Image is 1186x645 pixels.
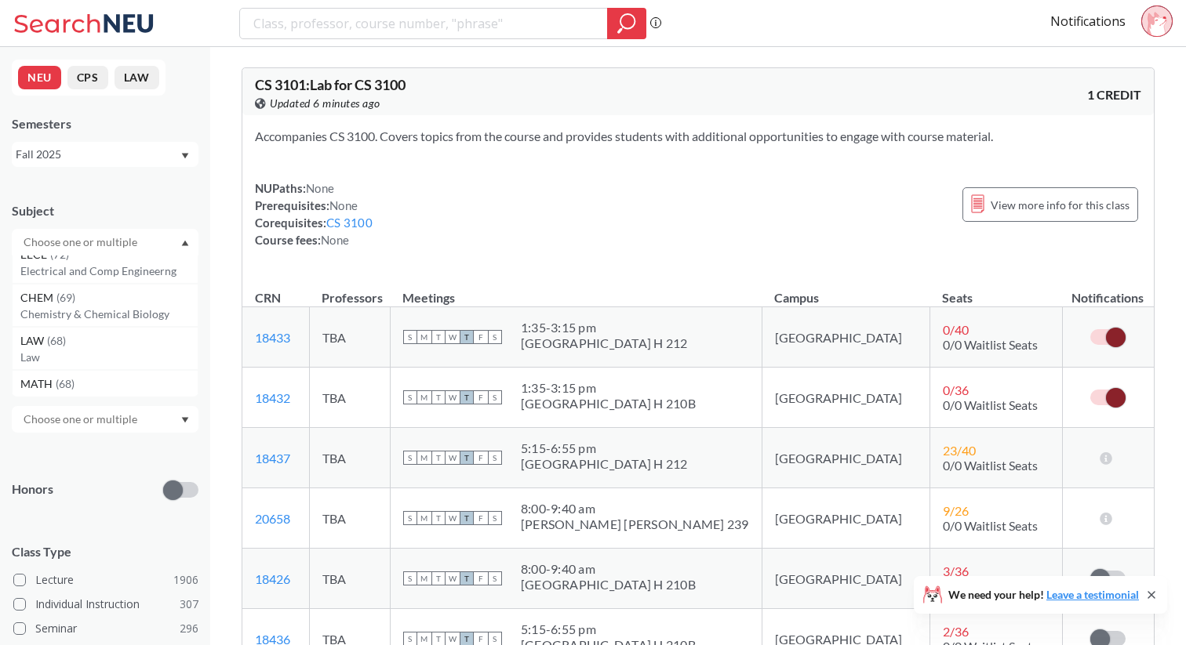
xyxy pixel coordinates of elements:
span: 0/0 Waitlist Seats [943,518,1038,533]
span: S [488,451,502,465]
p: Law [20,350,198,365]
span: None [329,198,358,212]
span: T [460,390,474,404]
td: TBA [309,549,390,609]
div: [GEOGRAPHIC_DATA] H 212 [521,456,688,472]
span: S [403,451,417,465]
span: T [460,330,474,344]
span: S [488,390,502,404]
span: W [446,571,460,585]
label: Individual Instruction [13,594,198,614]
span: M [417,571,431,585]
span: T [431,451,446,465]
svg: Dropdown arrow [181,240,189,246]
span: T [431,571,446,585]
a: 18433 [255,330,290,345]
div: Semesters [12,115,198,132]
th: Notifications [1062,274,1153,307]
div: Fall 2025Dropdown arrow [12,142,198,167]
span: 1906 [173,571,198,589]
span: S [403,330,417,344]
span: W [446,330,460,344]
span: 0/0 Waitlist Seats [943,397,1038,412]
span: S [488,511,502,525]
span: 0 / 36 [943,382,969,397]
input: Choose one or multiple [16,233,147,252]
a: 18426 [255,571,290,586]
span: 2 / 36 [943,624,969,639]
p: Chemistry & Chemical Biology [20,306,198,322]
div: NUPaths: Prerequisites: Corequisites: Course fees: [255,179,373,248]
td: [GEOGRAPHIC_DATA] [762,428,930,488]
div: 1:35 - 3:15 pm [521,320,688,335]
span: None [321,233,349,247]
span: W [446,390,460,404]
td: TBA [309,307,390,368]
div: Dropdown arrow [12,406,198,433]
span: M [417,451,431,465]
div: 5:15 - 6:55 pm [521,621,696,637]
span: None [306,181,334,195]
td: TBA [309,488,390,549]
p: Electrical and Comp Engineerng [20,263,198,279]
a: CS 3100 [326,216,373,230]
span: T [460,451,474,465]
span: 307 [180,596,198,613]
span: ( 68 ) [47,334,66,347]
span: T [431,511,446,525]
span: 0/0 Waitlist Seats [943,458,1038,473]
p: Honors [12,480,53,498]
div: [GEOGRAPHIC_DATA] H 210B [521,396,696,411]
span: ( 68 ) [56,377,75,390]
td: TBA [309,368,390,428]
input: Class, professor, course number, "phrase" [252,10,596,37]
span: 0/0 Waitlist Seats [943,337,1038,352]
span: S [488,330,502,344]
span: CS 3101 : Lab for CS 3100 [255,76,406,93]
th: Campus [762,274,930,307]
section: Accompanies CS 3100. Covers topics from the course and provides students with additional opportun... [255,128,1141,145]
th: Seats [930,274,1062,307]
span: F [474,330,488,344]
a: Notifications [1050,13,1126,30]
span: T [460,511,474,525]
span: F [474,571,488,585]
a: 18437 [255,451,290,466]
span: F [474,390,488,404]
span: S [488,571,502,585]
span: 3 / 36 [943,563,969,578]
span: F [474,511,488,525]
span: F [474,451,488,465]
span: ( 69 ) [56,291,75,304]
span: S [403,511,417,525]
span: CHEM [20,289,56,306]
p: Mathematics [20,393,198,408]
span: Updated 6 minutes ago [270,95,380,112]
span: W [446,451,460,465]
th: Professors [309,274,390,307]
button: LAW [115,66,159,89]
div: [GEOGRAPHIC_DATA] H 212 [521,335,688,351]
span: We need your help! [948,589,1139,600]
div: 8:00 - 9:40 am [521,561,696,577]
span: Class Type [12,543,198,560]
button: CPS [67,66,108,89]
div: 5:15 - 6:55 pm [521,440,688,456]
div: [GEOGRAPHIC_DATA] H 210B [521,577,696,592]
span: 0 / 40 [943,322,969,337]
span: S [403,571,417,585]
label: Lecture [13,570,198,590]
span: 9 / 26 [943,503,969,518]
button: NEU [18,66,61,89]
a: Leave a testimonial [1046,588,1139,601]
span: S [403,390,417,404]
span: ( 72 ) [50,248,69,261]
span: T [431,390,446,404]
svg: Dropdown arrow [181,417,189,423]
th: Meetings [390,274,762,307]
td: [GEOGRAPHIC_DATA] [762,488,930,549]
span: M [417,511,431,525]
div: Dropdown arrowCS(115)Computer ScienceNRSG(77)NursingEECE(72)Electrical and Comp EngineerngCHEM(69... [12,229,198,255]
div: magnifying glass [607,8,646,39]
span: MATH [20,375,56,393]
